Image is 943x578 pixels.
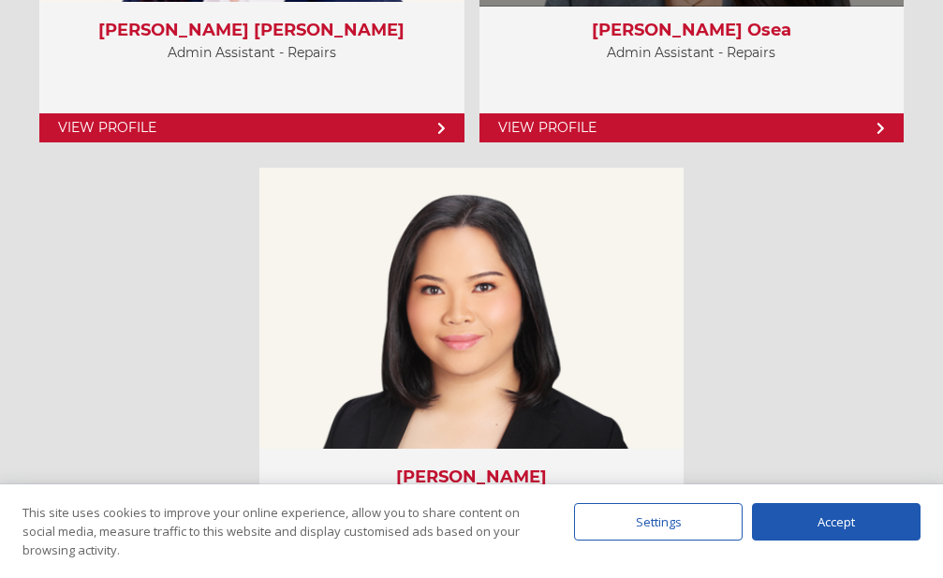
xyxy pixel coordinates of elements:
h3: [PERSON_NAME] [PERSON_NAME] [58,21,446,41]
div: Settings [574,503,743,541]
a: View Profile [479,113,905,142]
h3: [PERSON_NAME] [278,467,666,488]
div: Accept [752,503,921,541]
div: This site uses cookies to improve your online experience, allow you to share content on social me... [22,503,537,559]
h3: [PERSON_NAME] Osea [498,21,886,41]
p: Admin Assistant - Repairs [498,41,886,65]
a: View Profile [39,113,464,142]
p: Admin Assistant - Repairs [58,41,446,65]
